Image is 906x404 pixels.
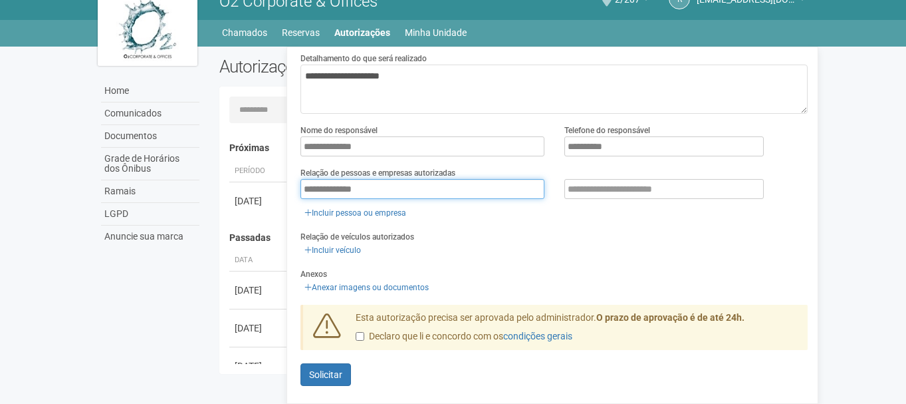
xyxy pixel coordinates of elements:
a: Ramais [101,180,199,203]
a: Reservas [282,23,320,42]
a: Grade de Horários dos Ônibus [101,148,199,180]
h2: Autorizações [219,57,504,77]
div: Esta autorização precisa ser aprovada pelo administrador. [346,311,808,350]
a: Anexar imagens ou documentos [300,280,433,295]
label: Declaro que li e concordo com os [356,330,572,343]
a: Incluir veículo [300,243,365,258]
label: Anexos [300,268,327,280]
h4: Passadas [229,233,799,243]
th: Data [229,250,289,272]
a: Home [101,80,199,102]
a: Anuncie sua marca [101,226,199,248]
label: Nome do responsável [300,124,378,136]
label: Detalhamento do que será realizado [300,53,427,65]
a: Chamados [222,23,267,42]
label: Relação de veículos autorizados [300,231,414,243]
button: Solicitar [300,363,351,386]
span: Solicitar [309,369,342,380]
div: [DATE] [235,359,284,373]
input: Declaro que li e concordo com oscondições gerais [356,332,364,341]
div: [DATE] [235,194,284,208]
div: [DATE] [235,321,284,335]
a: Autorizações [334,23,390,42]
a: Minha Unidade [405,23,467,42]
th: Período [229,160,289,182]
strong: O prazo de aprovação é de até 24h. [596,312,744,323]
label: Telefone do responsável [564,124,650,136]
a: Incluir pessoa ou empresa [300,206,410,220]
a: LGPD [101,203,199,226]
a: condições gerais [503,331,572,341]
a: Documentos [101,125,199,148]
a: Comunicados [101,102,199,125]
label: Relação de pessoas e empresas autorizadas [300,167,455,179]
div: [DATE] [235,284,284,297]
h4: Próximas [229,143,799,153]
